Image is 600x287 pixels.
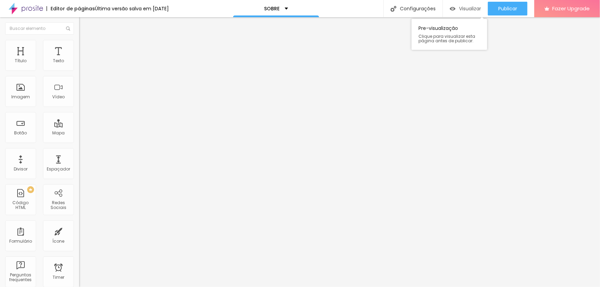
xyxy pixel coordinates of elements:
[418,34,480,43] span: Clique para visualizar esta página antes de publicar.
[552,5,590,11] span: Fazer Upgrade
[53,275,64,280] div: Timer
[79,17,600,287] iframe: Editor
[488,2,527,15] button: Publicar
[52,131,65,135] div: Mapa
[52,95,65,99] div: Vídeo
[264,6,280,11] p: SOBRE
[443,2,488,15] button: Visualizar
[53,58,64,63] div: Texto
[14,131,27,135] div: Botão
[14,167,28,172] div: Divisor
[459,6,481,11] span: Visualizar
[7,273,34,283] div: Perguntas frequentes
[450,6,456,12] img: view-1.svg
[5,22,74,35] input: Buscar elemento
[95,6,169,11] div: Última versão salva em [DATE]
[66,26,70,31] img: Icone
[412,19,487,50] div: Pre-visualização
[46,6,95,11] div: Editor de páginas
[11,95,30,99] div: Imagem
[498,6,517,11] span: Publicar
[47,167,70,172] div: Espaçador
[15,58,26,63] div: Título
[7,200,34,210] div: Código HTML
[9,239,32,244] div: Formulário
[53,239,65,244] div: Ícone
[45,200,72,210] div: Redes Sociais
[391,6,396,12] img: Icone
